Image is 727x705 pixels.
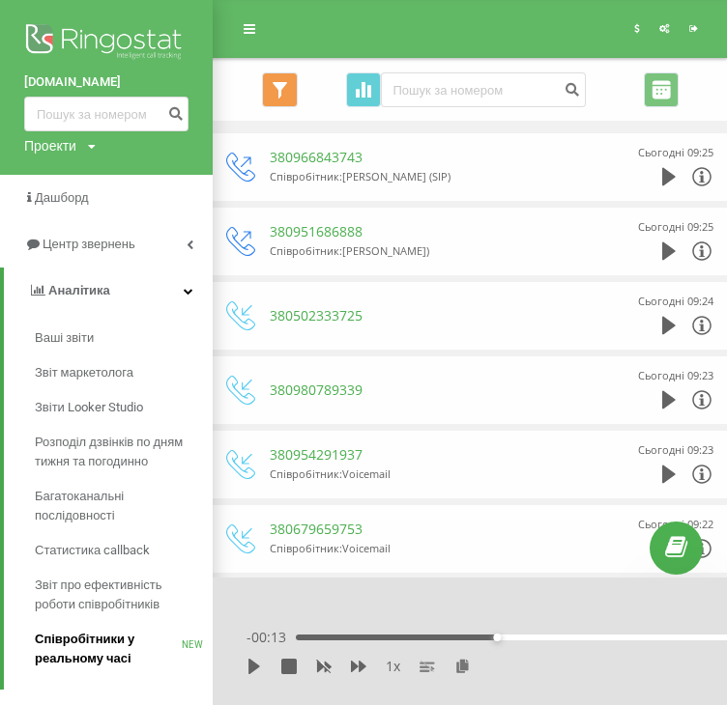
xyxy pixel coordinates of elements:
div: Співробітник : [PERSON_NAME]) [270,241,588,261]
a: 380966843743 [270,148,363,166]
img: Ringostat logo [24,19,189,68]
a: Звіти Looker Studio [35,390,213,425]
span: - 00:13 [247,628,296,647]
div: Сьогодні 09:24 [638,292,713,311]
a: 380980789339 [270,381,363,399]
input: Пошук за номером [381,72,586,107]
span: Статистика callback [35,541,150,560]
div: Співробітник : [PERSON_NAME] (SIP) [270,167,588,186]
span: Ваші звіти [35,328,94,348]
a: Звіт маркетолога [35,355,213,390]
a: Співробітники у реальному часіNEW [35,622,213,676]
a: 380951686888 [270,222,363,240]
span: Аналiтика [48,283,110,297]
span: Дашборд [35,190,89,205]
span: Розподіл дзвінків по дням тижня та погодинно [35,433,203,471]
a: Розподіл дзвінків по дням тижня та погодинно [35,425,213,479]
a: Ваші звіти [35,321,213,355]
a: Багатоканальні послідовності [35,479,213,533]
div: Сьогодні 09:23 [638,440,713,460]
div: Співробітник : Voicemail [270,465,588,484]
a: 380679659753 [270,520,363,538]
div: Сьогодні 09:25 [638,217,713,237]
input: Пошук за номером [24,97,189,131]
a: Звіт про ефективність роботи співробітників [35,568,213,622]
span: Звіти Looker Studio [35,398,143,417]
span: Звіт про ефективність роботи співробітників [35,576,203,614]
span: Багатоканальні послідовності [35,487,203,525]
a: Аналiтика [4,268,213,314]
div: Сьогодні 09:25 [638,143,713,162]
span: 1 x [386,657,400,676]
a: 380502333725 [270,306,363,324]
span: Центр звернень [43,237,135,251]
div: Сьогодні 09:23 [638,366,713,385]
a: 380954291937 [270,445,363,464]
a: Статистика callback [35,533,213,568]
span: Співробітники у реальному часі [35,630,182,668]
a: [DOMAIN_NAME] [24,72,189,92]
div: Співробітник : Voicemail [270,539,588,558]
div: Accessibility label [493,634,501,641]
div: Сьогодні 09:22 [638,515,713,534]
span: Звіт маркетолога [35,363,133,382]
div: Проекти [24,136,76,155]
